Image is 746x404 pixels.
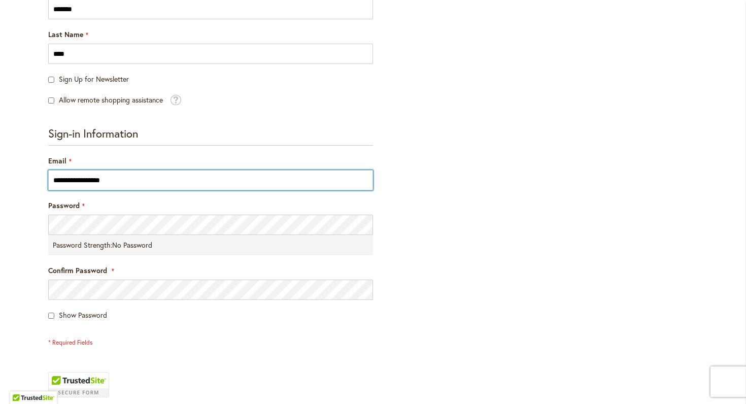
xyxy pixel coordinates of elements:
span: No Password [112,240,152,250]
iframe: Launch Accessibility Center [8,368,36,396]
div: TrustedSite Certified [48,372,109,397]
span: Show Password [59,310,107,320]
span: Sign-in Information [48,126,138,141]
span: Sign Up for Newsletter [59,74,129,84]
span: Email [48,156,66,165]
span: Password [48,200,80,210]
div: Password Strength: [48,235,373,255]
span: Confirm Password [48,265,107,275]
span: Allow remote shopping assistance [59,95,163,105]
span: Last Name [48,29,83,39]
